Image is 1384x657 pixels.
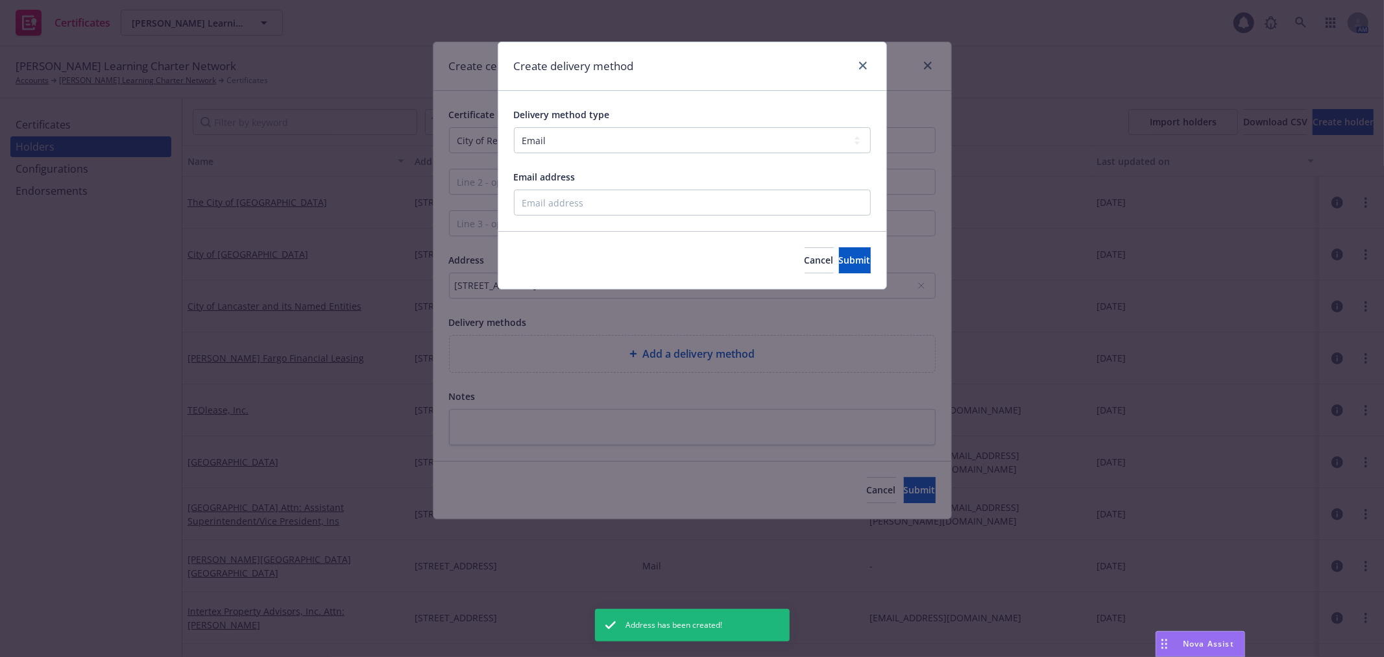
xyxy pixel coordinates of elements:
span: Submit [839,254,871,266]
span: Cancel [805,254,834,266]
button: Nova Assist [1156,631,1245,657]
span: Address has been created! [626,619,723,631]
h1: Create delivery method [514,58,634,75]
input: Email address [514,190,871,216]
button: Submit [839,247,871,273]
div: Drag to move [1156,632,1172,656]
button: Cancel [805,247,834,273]
span: Delivery method type [514,108,610,121]
a: close [855,58,871,73]
span: Email address [514,171,576,183]
span: Nova Assist [1183,638,1234,649]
